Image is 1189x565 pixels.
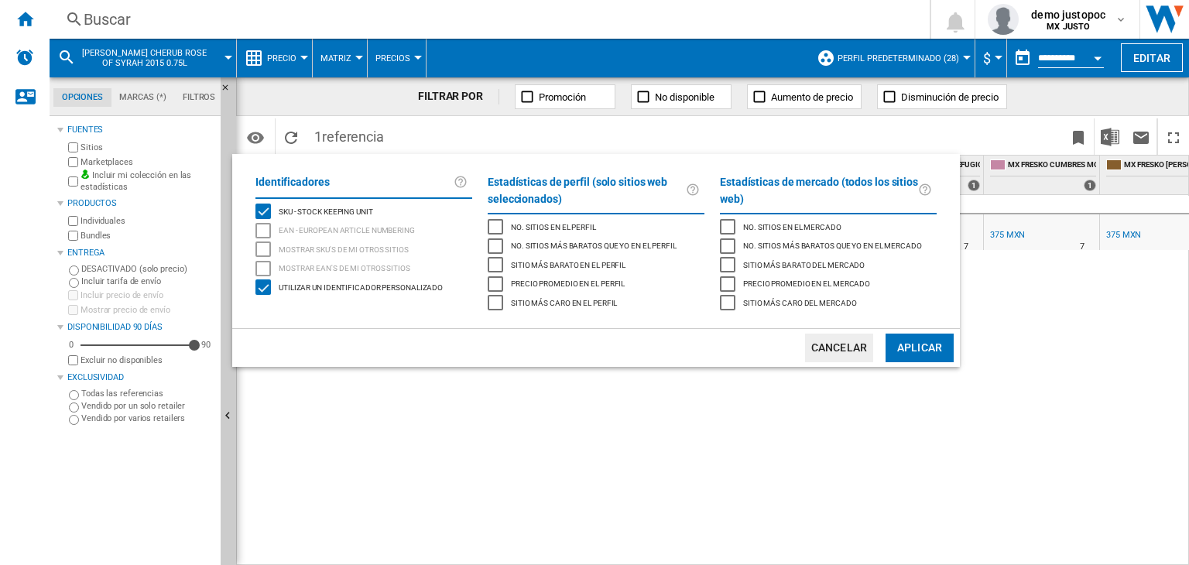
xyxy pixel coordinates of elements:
span: No. sitios más baratos que yo en el perfil [511,239,677,250]
span: Sitio más barato en el perfil [511,259,625,269]
md-checkbox: EAN - European Article Numbering [255,221,472,241]
span: Sitio más caro del mercado [743,296,856,307]
md-checkbox: Precio promedio en el mercado [720,275,937,294]
span: Utilizar un identificador personalizado [279,281,443,292]
button: Cancelar [805,334,873,362]
span: Sitio más caro en el perfil [511,296,617,307]
md-checkbox: Sitio más caro del mercado [720,293,937,313]
md-checkbox: Sitio más barato del mercado [720,255,937,275]
md-checkbox: Mostrar SKU'S de mi otros sitios [255,240,472,259]
span: Mostrar EAN's de mi otros sitios [279,262,410,272]
span: SKU - Stock Keeping Unit [279,205,373,216]
md-checkbox: Mostrar EAN's de mi otros sitios [255,259,472,279]
md-checkbox: Utilizar un identificador personalizado [255,278,472,297]
button: Aplicar [886,334,954,362]
span: Sitio más barato del mercado [743,259,865,269]
md-checkbox: Sitio más caro en el perfil [488,293,704,313]
label: Identificadores [255,173,454,192]
span: No. sitios en el mercado [743,221,841,231]
md-checkbox: No. sitios más baratos que yo en el perfil [488,237,704,256]
span: EAN - European Article Numbering [279,224,415,235]
md-checkbox: SKU - Stock Keeping Unit [255,202,472,221]
label: Estadísticas de mercado (todos los sitios web) [720,173,918,207]
md-checkbox: Sitio más barato en el perfil [488,255,704,275]
md-checkbox: No. sitios más baratos que yo en el mercado [720,237,937,256]
md-checkbox: No. sitios en el mercado [720,217,937,237]
md-checkbox: No. sitios en el perfil [488,217,704,237]
span: Precio promedio en el mercado [743,277,870,288]
span: No. sitios en el perfil [511,221,596,231]
label: Estadísticas de perfil (solo sitios web seleccionados) [488,173,686,207]
span: No. sitios más baratos que yo en el mercado [743,239,922,250]
span: Precio promedio en el perfil [511,277,625,288]
span: Mostrar SKU'S de mi otros sitios [279,243,409,254]
md-checkbox: Precio promedio en el perfil [488,275,704,294]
